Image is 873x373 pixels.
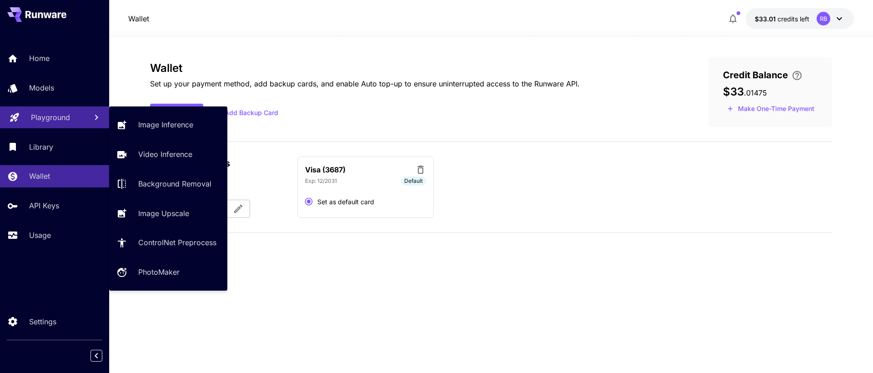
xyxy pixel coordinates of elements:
p: Video Inference [138,149,192,160]
span: $33 [723,85,744,98]
button: Make a one-time, non-recurring payment [723,102,818,116]
button: Add Funds [150,104,203,122]
span: Set as default card [317,197,374,207]
p: Background Removal [138,178,211,189]
span: Default [401,177,426,185]
span: $33.01 [755,15,778,23]
p: Image Upscale [138,208,189,219]
div: $33.01475 [755,14,809,24]
div: Collapse sidebar [97,348,109,364]
p: Models [29,82,54,93]
a: ControlNet Preprocess [109,232,227,254]
p: Set up your payment method, add backup cards, and enable Auto top-up to ensure uninterrupted acce... [150,78,580,89]
p: Home [29,53,50,64]
a: Image Upscale [109,202,227,224]
h3: Wallet [150,62,580,75]
p: ControlNet Preprocess [138,237,216,248]
p: Library [29,141,53,152]
p: Image Inference [138,119,193,130]
p: Exp: 12/2031 [305,177,337,185]
p: Wallet [29,171,50,181]
p: Playground [31,112,70,123]
p: Visa (3687) [305,164,346,175]
p: PhotoMaker [138,267,180,277]
p: Usage [29,230,51,241]
a: Image Inference [109,114,227,136]
a: PhotoMaker [109,261,227,283]
button: Collapse sidebar [90,350,102,362]
span: Credit Balance [723,68,788,82]
p: Wallet [128,13,149,24]
span: . 01475 [744,88,767,97]
button: Add Backup Card [203,104,288,122]
button: Enter your card details and choose an Auto top-up amount to avoid service interruptions. We'll au... [788,70,806,81]
a: Video Inference [109,143,227,166]
p: Settings [29,316,56,327]
span: credits left [778,15,809,23]
a: Background Removal [109,173,227,195]
nav: breadcrumb [128,13,149,24]
div: RB [817,12,830,25]
p: API Keys [29,200,59,211]
button: $33.01475 [746,8,854,29]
